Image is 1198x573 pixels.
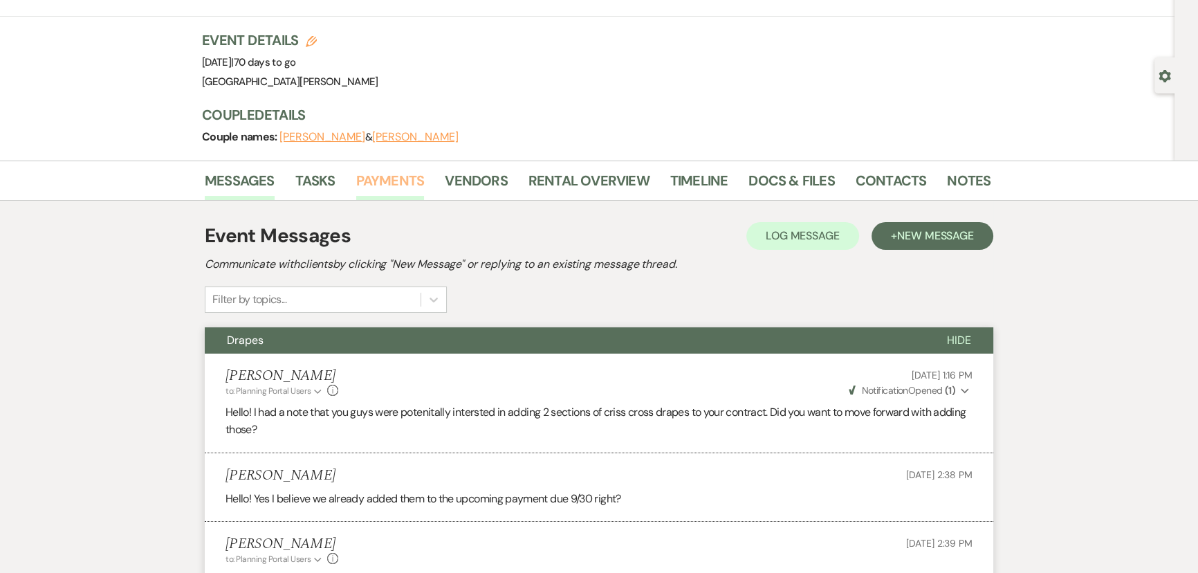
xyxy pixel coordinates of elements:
[205,327,925,354] button: Drapes
[225,467,335,484] h5: [PERSON_NAME]
[528,170,649,200] a: Rental Overview
[872,222,993,250] button: +New Message
[746,222,859,250] button: Log Message
[947,333,971,347] span: Hide
[912,369,973,381] span: [DATE] 1:16 PM
[856,170,927,200] a: Contacts
[748,170,834,200] a: Docs & Files
[225,554,311,565] span: to: Planning Portal Users
[225,536,338,553] h5: [PERSON_NAME]
[849,384,955,397] span: Opened
[225,403,973,439] p: Hello! I had a note that you guys were potenitally intersted in adding 2 sections of criss cross ...
[202,55,295,69] span: [DATE]
[945,384,955,397] strong: ( 1 )
[906,469,973,481] span: [DATE] 2:38 PM
[279,130,458,144] span: &
[925,327,993,354] button: Hide
[234,55,296,69] span: 70 days to go
[202,75,378,89] span: [GEOGRAPHIC_DATA][PERSON_NAME]
[225,553,324,565] button: to: Planning Portal Users
[356,170,425,200] a: Payments
[1159,69,1171,82] button: Open lead details
[231,55,295,69] span: |
[205,221,351,251] h1: Event Messages
[947,170,990,200] a: Notes
[205,170,275,200] a: Messages
[225,490,973,508] p: Hello! Yes I believe we already added them to the upcoming payment due 9/30 right?
[225,385,324,397] button: to: Planning Portal Users
[847,383,973,398] button: NotificationOpened (1)
[202,105,977,125] h3: Couple Details
[670,170,728,200] a: Timeline
[205,256,993,273] h2: Communicate with clients by clicking "New Message" or replying to an existing message thread.
[295,170,335,200] a: Tasks
[227,333,264,347] span: Drapes
[372,131,458,143] button: [PERSON_NAME]
[225,385,311,397] span: to: Planning Portal Users
[202,30,378,50] h3: Event Details
[212,291,286,308] div: Filter by topics...
[225,367,338,385] h5: [PERSON_NAME]
[766,228,840,243] span: Log Message
[897,228,974,243] span: New Message
[279,131,365,143] button: [PERSON_NAME]
[445,170,507,200] a: Vendors
[906,537,973,549] span: [DATE] 2:39 PM
[202,129,279,144] span: Couple names:
[861,384,907,397] span: Notification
